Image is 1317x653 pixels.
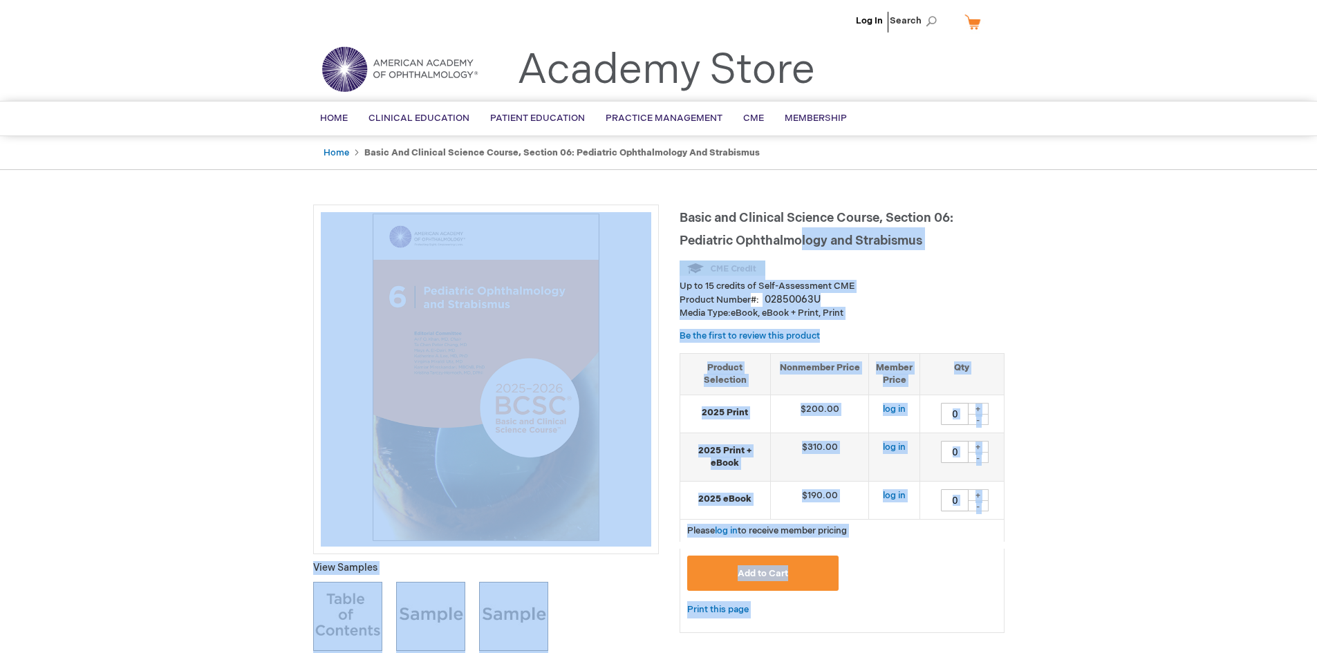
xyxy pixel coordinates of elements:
[770,353,869,395] th: Nonmember Price
[770,433,869,481] td: $310.00
[883,404,906,415] a: log in
[687,444,763,470] strong: 2025 Print + eBook
[313,561,659,575] p: View Samples
[396,582,465,651] img: Click to view
[968,452,989,463] div: -
[770,395,869,433] td: $200.00
[606,113,722,124] span: Practice Management
[680,353,771,395] th: Product Selection
[320,113,348,124] span: Home
[324,147,349,158] a: Home
[941,441,969,463] input: Qty
[883,442,906,453] a: log in
[680,261,765,276] img: CME Credit
[680,330,820,341] a: Be the first to review this product
[687,525,847,536] span: Please to receive member pricing
[968,414,989,425] div: -
[968,441,989,453] div: +
[765,293,821,307] div: 02850063U
[890,7,942,35] span: Search
[687,556,839,591] button: Add to Cart
[680,294,759,305] strong: Product Number
[743,113,764,124] span: CME
[883,490,906,501] a: log in
[785,113,847,124] span: Membership
[680,307,1005,320] p: eBook, eBook + Print, Print
[687,601,749,618] a: Print this page
[680,280,1005,293] li: Up to 15 credits of Self-Assessment CME
[687,493,763,506] strong: 2025 eBook
[321,212,651,542] img: Basic and Clinical Science Course, Section 06: Pediatric Ophthalmology and Strabismus
[517,46,815,95] a: Academy Store
[680,307,731,319] strong: Media Type:
[364,147,760,158] strong: Basic and Clinical Science Course, Section 06: Pediatric Ophthalmology and Strabismus
[968,500,989,511] div: -
[687,406,763,419] strong: 2025 Print
[856,15,883,26] a: Log In
[680,211,953,248] span: Basic and Clinical Science Course, Section 06: Pediatric Ophthalmology and Strabismus
[920,353,1004,395] th: Qty
[941,489,969,511] input: Qty
[968,489,989,501] div: +
[941,403,969,425] input: Qty
[869,353,920,395] th: Member Price
[490,113,585,124] span: Patient Education
[770,481,869,519] td: $190.00
[715,525,738,536] a: log in
[479,582,548,651] img: Click to view
[368,113,469,124] span: Clinical Education
[968,403,989,415] div: +
[313,582,382,651] img: Click to view
[738,568,788,579] span: Add to Cart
